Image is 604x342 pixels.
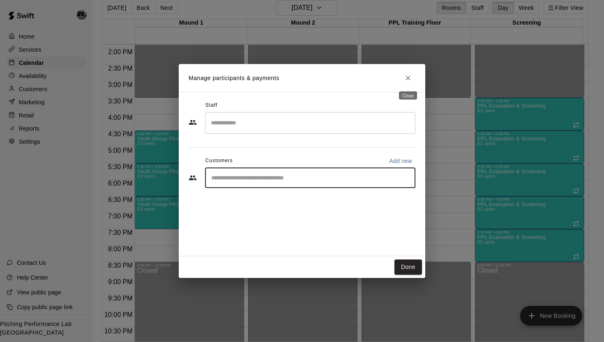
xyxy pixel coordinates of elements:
div: Close [399,92,417,100]
svg: Customers [189,174,197,182]
button: Done [394,259,422,275]
p: Manage participants & payments [189,74,279,83]
svg: Staff [189,118,197,126]
div: Start typing to search customers... [205,168,415,188]
button: Add new [386,154,415,168]
div: Search staff [205,112,415,134]
button: Close [401,71,415,85]
span: Staff [205,99,217,112]
p: Add new [389,157,412,165]
span: Customers [205,154,233,168]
